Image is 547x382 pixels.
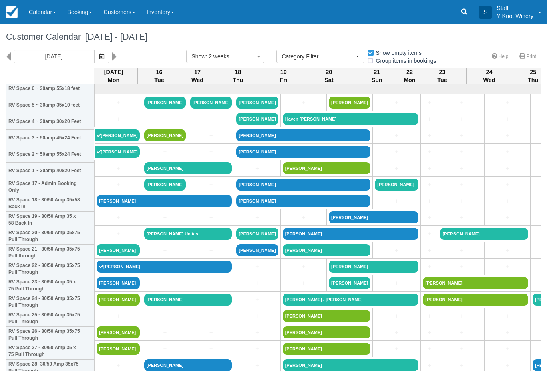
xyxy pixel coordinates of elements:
span: Show [191,53,205,60]
a: + [440,246,482,255]
a: [PERSON_NAME] [190,97,232,109]
a: + [440,99,482,107]
a: + [440,213,482,222]
a: + [190,131,232,140]
label: Group items in bookings [367,55,442,67]
a: + [375,279,418,288]
a: [PERSON_NAME] [329,261,418,273]
th: 22 Mon [401,68,418,84]
a: + [423,213,436,222]
a: + [236,296,278,304]
a: + [375,312,418,320]
a: + [236,328,278,337]
a: Haven [PERSON_NAME] [283,113,419,125]
a: + [423,312,436,320]
th: 23 Tue [418,68,467,84]
a: + [423,131,436,140]
a: [PERSON_NAME] [283,343,371,355]
a: + [423,181,436,189]
a: + [423,115,436,123]
a: + [97,164,140,173]
th: 18 Thu [214,68,262,84]
a: + [487,148,528,156]
a: + [375,164,418,173]
a: [PERSON_NAME] [423,294,528,306]
a: + [487,131,528,140]
a: + [190,148,232,156]
a: [PERSON_NAME] [283,162,371,174]
a: [PERSON_NAME] [236,113,278,125]
a: + [283,279,324,288]
th: RV Space 3 ~ 50amp 45x24 Feet [6,130,95,146]
span: [DATE] - [DATE] [81,32,147,42]
a: + [440,181,482,189]
button: Category Filter [276,50,364,63]
a: + [97,361,140,370]
p: Y Knot Winery [497,12,533,20]
a: [PERSON_NAME] [440,228,528,240]
th: RV Space 5 ~ 30amp 35x10 feet [6,97,95,113]
th: 21 Sun [353,68,401,84]
a: + [423,164,436,173]
a: + [487,99,528,107]
th: RV Space 26 - 30/50 Amp 35x75 Pull Through [6,327,95,343]
a: [PERSON_NAME] [283,310,371,322]
div: S [479,6,492,19]
a: + [440,115,482,123]
a: + [440,263,482,271]
a: + [487,263,528,271]
a: + [236,164,278,173]
a: + [487,312,528,320]
a: + [440,148,482,156]
a: + [487,197,528,205]
a: + [440,164,482,173]
a: + [487,213,528,222]
a: + [144,148,186,156]
a: + [144,345,186,353]
a: + [144,279,186,288]
a: [PERSON_NAME] [97,195,232,207]
a: + [440,361,482,370]
a: Help [487,51,513,62]
a: + [375,148,418,156]
th: 19 Fri [262,68,305,84]
a: [PERSON_NAME] [236,146,370,158]
a: + [487,361,528,370]
a: [PERSON_NAME] [375,179,418,191]
p: Staff [497,4,533,12]
th: RV Space 28- 30/50 Amp 35x75 Pull Through [6,360,95,376]
th: RV Space 17 - Admin Booking Only [6,179,95,195]
th: 20 Sat [305,68,353,84]
a: [PERSON_NAME] [329,211,418,223]
th: RV Space 25 - 30/50 Amp 35x75 Pull Through [6,310,95,327]
button: Show: 2 weeks [186,50,264,63]
a: + [144,246,186,255]
a: + [236,345,278,353]
th: RV Space 19 - 30/50 Amp 35 x 58 Back In [6,212,95,228]
a: + [440,197,482,205]
a: + [440,312,482,320]
a: [PERSON_NAME] [236,228,278,240]
a: [PERSON_NAME] [95,129,140,141]
a: + [97,181,140,189]
span: Category Filter [282,52,354,60]
a: + [423,345,436,353]
th: RV Space 22 - 30/50 Amp 35x75 Pull Through [6,261,95,277]
a: + [236,279,278,288]
a: [PERSON_NAME] [329,97,370,109]
th: RV Space 20 - 30/50 Amp 35x75 Pull Through [6,228,95,245]
a: + [423,246,436,255]
a: + [440,328,482,337]
a: Print [515,51,541,62]
a: + [440,131,482,140]
a: [PERSON_NAME] [283,244,371,256]
a: + [423,328,436,337]
a: [PERSON_NAME] / [PERSON_NAME] [283,294,419,306]
a: [PERSON_NAME] [144,97,186,109]
a: [PERSON_NAME] [144,129,186,141]
a: + [236,213,278,222]
th: RV Space 2 ~ 50amp 55x24 Feet [6,146,95,163]
a: + [423,361,436,370]
a: + [487,181,528,189]
a: + [375,131,418,140]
